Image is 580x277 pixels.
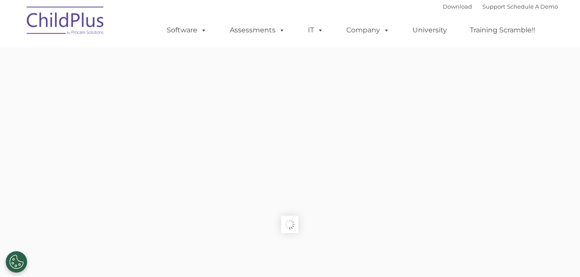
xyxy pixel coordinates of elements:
a: Schedule A Demo [507,3,558,10]
a: Company [338,22,398,39]
a: Download [443,3,472,10]
a: Training Scramble!! [461,22,544,39]
font: | [443,3,558,10]
a: University [404,22,456,39]
a: Software [158,22,216,39]
a: IT [299,22,332,39]
a: Assessments [221,22,294,39]
img: ChildPlus by Procare Solutions [22,0,109,44]
button: Cookies Settings [6,251,27,273]
a: Support [482,3,505,10]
